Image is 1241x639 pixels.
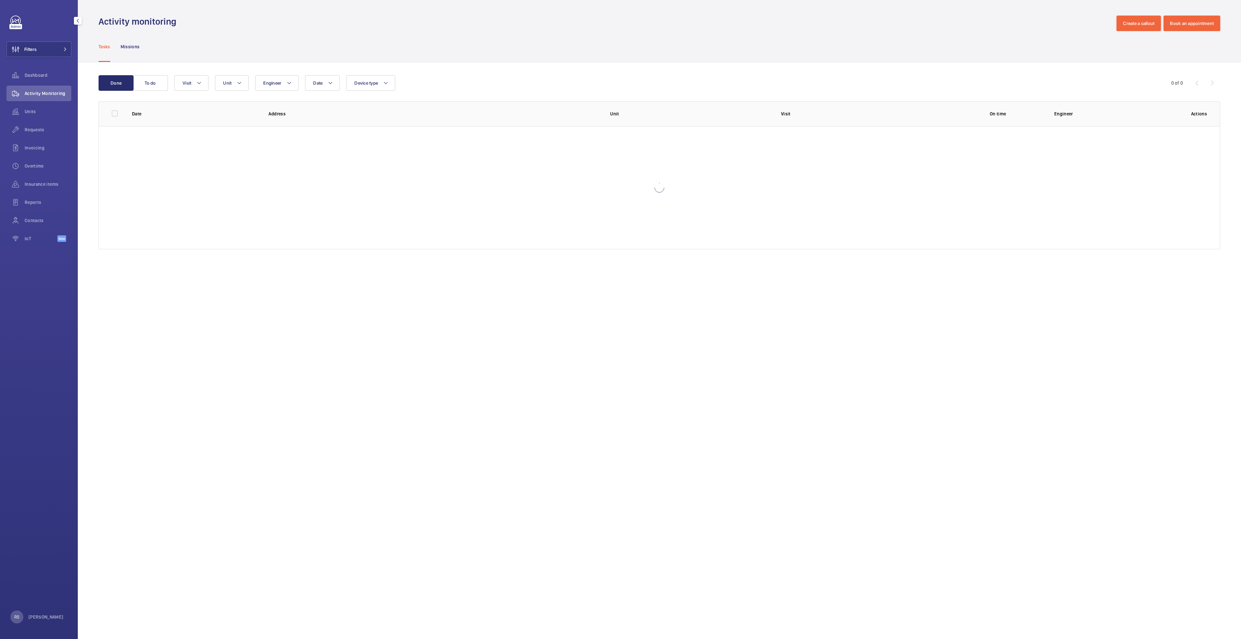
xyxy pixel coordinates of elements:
p: Missions [121,43,140,50]
span: Dashboard [25,72,71,78]
button: Visit [174,75,208,91]
p: Unit [610,111,771,117]
button: Filters [6,41,71,57]
button: To do [133,75,168,91]
button: Device type [346,75,395,91]
span: Reports [25,199,71,206]
p: On time [952,111,1044,117]
p: Visit [781,111,941,117]
span: Contacts [25,217,71,224]
p: Address [268,111,600,117]
button: Book an appointment [1164,16,1220,31]
span: Insurance items [25,181,71,187]
button: Unit [215,75,249,91]
span: Beta [57,235,66,242]
span: Filters [24,46,37,53]
button: Create a callout [1117,16,1161,31]
span: Visit [183,80,191,86]
button: Engineer [255,75,299,91]
span: Activity Monitoring [25,90,71,97]
h1: Activity monitoring [99,16,180,28]
span: Requests [25,126,71,133]
p: [PERSON_NAME] [29,614,64,620]
p: RS [14,614,19,620]
span: Engineer [263,80,281,86]
span: IoT [25,235,57,242]
button: Done [99,75,134,91]
button: Date [305,75,340,91]
div: 0 of 0 [1171,80,1183,86]
p: Engineer [1054,111,1181,117]
span: Unit [223,80,231,86]
span: Units [25,108,71,115]
span: Device type [354,80,378,86]
p: Date [132,111,258,117]
span: Invoicing [25,145,71,151]
span: Date [313,80,323,86]
span: Overtime [25,163,71,169]
p: Actions [1191,111,1207,117]
p: Tasks [99,43,110,50]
